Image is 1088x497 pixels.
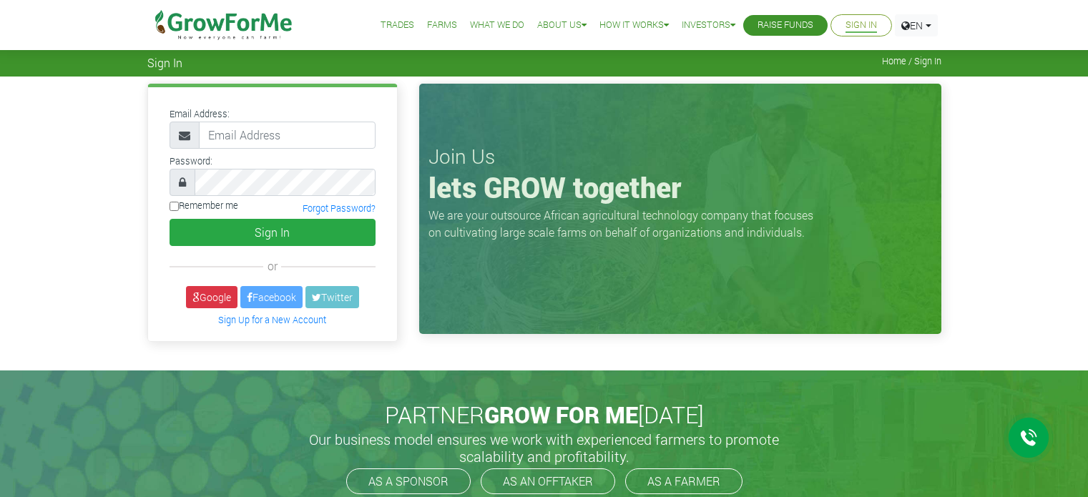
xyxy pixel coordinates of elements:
[346,468,471,494] a: AS A SPONSOR
[170,257,376,275] div: or
[428,144,932,169] h3: Join Us
[381,18,414,33] a: Trades
[599,18,669,33] a: How it Works
[170,154,212,168] label: Password:
[470,18,524,33] a: What We Do
[428,170,932,205] h1: lets GROW together
[625,468,743,494] a: AS A FARMER
[170,219,376,246] button: Sign In
[882,56,941,67] span: Home / Sign In
[147,56,182,69] span: Sign In
[294,430,795,465] h5: Our business model ensures we work with experienced farmers to promote scalability and profitabil...
[481,468,615,494] a: AS AN OFFTAKER
[428,207,822,241] p: We are your outsource African agricultural technology company that focuses on cultivating large s...
[895,14,938,36] a: EN
[682,18,735,33] a: Investors
[186,286,237,308] a: Google
[170,199,238,212] label: Remember me
[199,122,376,149] input: Email Address
[170,202,179,211] input: Remember me
[427,18,457,33] a: Farms
[484,399,638,430] span: GROW FOR ME
[537,18,587,33] a: About Us
[846,18,877,33] a: Sign In
[218,314,326,325] a: Sign Up for a New Account
[153,401,936,428] h2: PARTNER [DATE]
[758,18,813,33] a: Raise Funds
[303,202,376,214] a: Forgot Password?
[170,107,230,121] label: Email Address:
